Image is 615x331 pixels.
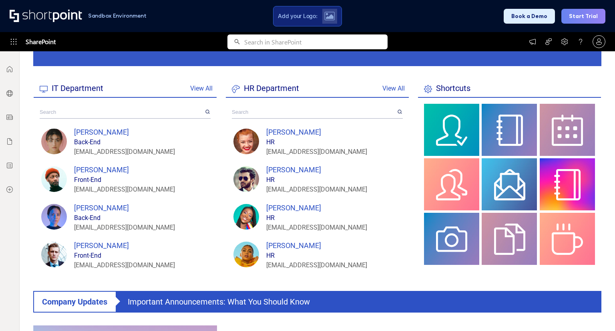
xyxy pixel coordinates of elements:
[74,240,209,251] div: [PERSON_NAME]
[88,14,147,18] h1: Sandbox Environment
[504,9,555,24] button: Book a Demo
[266,147,401,157] div: [EMAIL_ADDRESS][DOMAIN_NAME]
[74,137,209,147] div: Back-End
[266,223,401,232] div: [EMAIL_ADDRESS][DOMAIN_NAME]
[40,83,103,93] span: IT Department
[244,34,388,49] input: Search in SharePoint
[266,127,401,137] div: [PERSON_NAME]
[232,83,299,93] span: HR Department
[266,213,401,223] div: HR
[74,202,209,213] div: [PERSON_NAME]
[575,293,615,331] iframe: Chat Widget
[266,202,401,213] div: [PERSON_NAME]
[232,106,396,118] input: Search
[266,251,401,260] div: HR
[424,83,470,93] span: Shortcuts
[128,292,585,312] div: Important Announcements: What You Should Know
[74,213,209,223] div: Back-End
[26,32,56,51] span: SharePoint
[266,164,401,175] div: [PERSON_NAME]
[382,85,405,92] a: View All
[74,164,209,175] div: [PERSON_NAME]
[266,185,401,194] div: [EMAIL_ADDRESS][DOMAIN_NAME]
[278,12,317,20] span: Add your Logo:
[74,251,209,260] div: Front-End
[74,147,209,157] div: [EMAIL_ADDRESS][DOMAIN_NAME]
[190,85,213,92] a: View All
[34,292,115,312] div: Company Updates
[266,260,401,270] div: [EMAIL_ADDRESS][DOMAIN_NAME]
[266,175,401,185] div: HR
[74,185,209,194] div: [EMAIL_ADDRESS][DOMAIN_NAME]
[561,9,605,24] button: Start Trial
[266,240,401,251] div: [PERSON_NAME]
[74,175,209,185] div: Front-End
[40,106,204,118] input: Search
[575,293,615,331] div: Widget de chat
[324,12,335,20] img: Upload logo
[266,137,401,147] div: HR
[74,223,209,232] div: [EMAIL_ADDRESS][DOMAIN_NAME]
[74,260,209,270] div: [EMAIL_ADDRESS][DOMAIN_NAME]
[74,127,209,137] div: [PERSON_NAME]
